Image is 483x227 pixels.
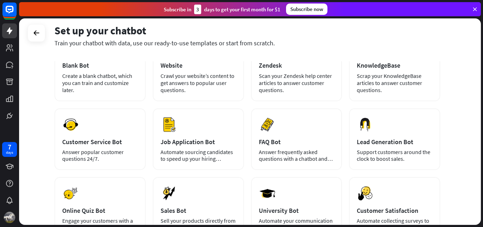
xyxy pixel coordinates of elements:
div: FAQ Bot [259,138,334,146]
div: University Bot [259,206,334,215]
div: Create a blank chatbot, which you can train and customize later. [62,72,138,93]
div: Scrap your KnowledgeBase articles to answer customer questions. [357,72,432,93]
div: Job Application Bot [161,138,236,146]
button: Open LiveChat chat widget [6,3,27,24]
div: Automate sourcing candidates to speed up your hiring process. [161,149,236,162]
div: 3 [194,5,201,14]
div: 7 [8,144,11,150]
div: Blank Bot [62,61,138,69]
div: Answer frequently asked questions with a chatbot and save your time. [259,149,334,162]
div: Crawl your website’s content to get answers to popular user questions. [161,72,236,93]
div: Lead Generation Bot [357,138,432,146]
div: Customer Service Bot [62,138,138,146]
div: Scan your Zendesk help center articles to answer customer questions. [259,72,334,93]
div: days [6,150,13,155]
div: Zendesk [259,61,334,69]
div: Set up your chatbot [54,24,440,37]
div: Sales Bot [161,206,236,215]
div: Train your chatbot with data, use our ready-to-use templates or start from scratch. [54,39,440,47]
div: Online Quiz Bot [62,206,138,215]
div: Answer popular customer questions 24/7. [62,149,138,162]
div: Subscribe now [286,4,327,15]
div: Subscribe in days to get your first month for $1 [164,5,280,14]
div: Support customers around the clock to boost sales. [357,149,432,162]
a: 7 days [2,142,17,157]
div: KnowledgeBase [357,61,432,69]
div: Website [161,61,236,69]
div: Customer Satisfaction [357,206,432,215]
